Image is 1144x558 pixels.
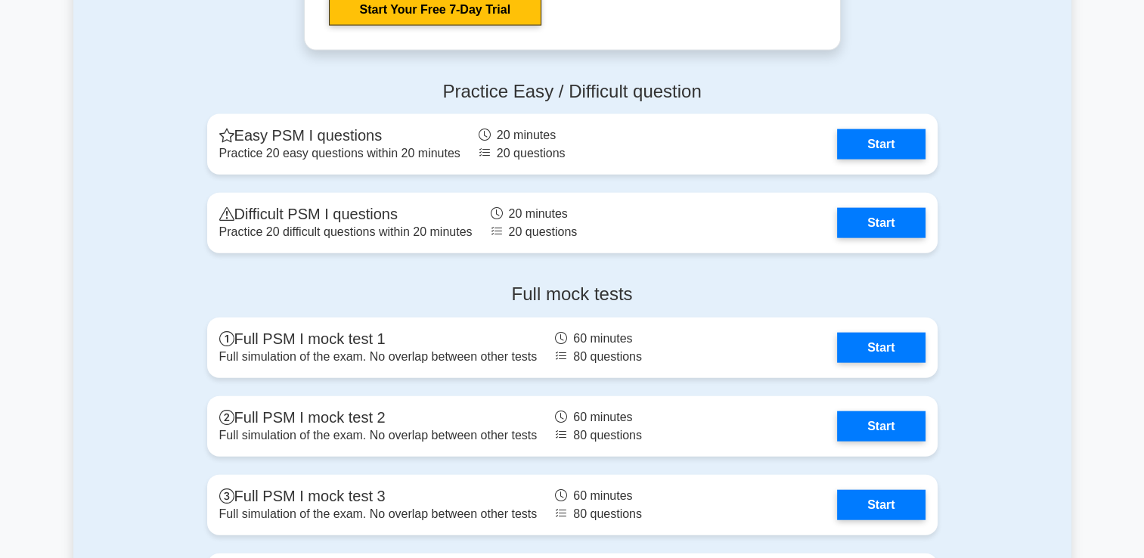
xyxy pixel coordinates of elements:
h4: Practice Easy / Difficult question [207,81,938,103]
a: Start [837,208,925,238]
h4: Full mock tests [207,284,938,305]
a: Start [837,333,925,363]
a: Start [837,411,925,442]
a: Start [837,129,925,160]
a: Start [837,490,925,520]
